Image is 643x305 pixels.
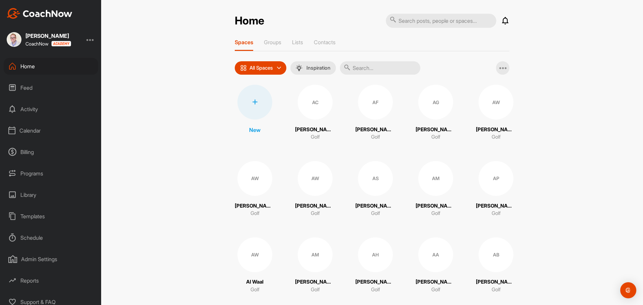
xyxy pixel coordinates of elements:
[358,237,393,272] div: AH
[235,14,264,27] h2: Home
[476,161,516,217] a: AP[PERSON_NAME]Golf
[249,126,261,134] p: New
[4,79,98,96] div: Feed
[235,202,275,210] p: [PERSON_NAME]
[237,237,272,272] div: AW
[306,65,331,71] p: Inspiration
[295,237,335,294] a: AM[PERSON_NAME]Golf
[476,237,516,294] a: AB[PERSON_NAME]Golf
[492,286,501,294] p: Golf
[355,85,396,141] a: AF[PERSON_NAME]Golf
[25,41,71,47] div: CoachNow
[371,133,380,141] p: Golf
[235,161,275,217] a: AW[PERSON_NAME]Golf
[479,85,513,120] div: AW
[4,101,98,118] div: Activity
[340,61,420,75] input: Search...
[416,237,456,294] a: AA[PERSON_NAME]Golf
[246,278,264,286] p: Al Waal
[416,161,456,217] a: AM[PERSON_NAME]Golf
[51,41,71,47] img: CoachNow acadmey
[235,39,253,46] p: Spaces
[355,126,396,134] p: [PERSON_NAME]
[7,8,72,19] img: CoachNow
[355,278,396,286] p: [PERSON_NAME]
[416,202,456,210] p: [PERSON_NAME]
[418,237,453,272] div: AA
[4,186,98,203] div: Library
[4,58,98,75] div: Home
[295,202,335,210] p: [PERSON_NAME]
[386,14,496,28] input: Search posts, people or spaces...
[4,144,98,160] div: Billing
[311,133,320,141] p: Golf
[492,133,501,141] p: Golf
[476,85,516,141] a: AW[PERSON_NAME]Golf
[431,133,440,141] p: Golf
[479,237,513,272] div: AB
[418,161,453,196] div: AM
[355,161,396,217] a: AS[PERSON_NAME]Golf
[264,39,281,46] p: Groups
[431,286,440,294] p: Golf
[311,210,320,217] p: Golf
[311,286,320,294] p: Golf
[4,229,98,246] div: Schedule
[418,85,453,120] div: AG
[4,122,98,139] div: Calendar
[295,278,335,286] p: [PERSON_NAME]
[7,32,21,47] img: square_f23e1ae658f500808a5cb78230ae1be5.jpg
[298,85,333,120] div: AC
[371,286,380,294] p: Golf
[298,237,333,272] div: AM
[4,208,98,225] div: Templates
[476,202,516,210] p: [PERSON_NAME]
[355,237,396,294] a: AH[PERSON_NAME]Golf
[355,202,396,210] p: [PERSON_NAME]
[371,210,380,217] p: Golf
[295,126,335,134] p: [PERSON_NAME]
[476,126,516,134] p: [PERSON_NAME]
[25,33,71,39] div: [PERSON_NAME]
[416,85,456,141] a: AG[PERSON_NAME]Golf
[476,278,516,286] p: [PERSON_NAME]
[4,251,98,268] div: Admin Settings
[295,85,335,141] a: AC[PERSON_NAME]Golf
[492,210,501,217] p: Golf
[251,286,260,294] p: Golf
[358,161,393,196] div: AS
[479,161,513,196] div: AP
[4,272,98,289] div: Reports
[249,65,273,71] p: All Spaces
[431,210,440,217] p: Golf
[416,126,456,134] p: [PERSON_NAME]
[296,65,302,71] img: menuIcon
[240,65,247,71] img: icon
[416,278,456,286] p: [PERSON_NAME]
[358,85,393,120] div: AF
[298,161,333,196] div: AW
[4,165,98,182] div: Programs
[292,39,303,46] p: Lists
[295,161,335,217] a: AW[PERSON_NAME]Golf
[251,210,260,217] p: Golf
[237,161,272,196] div: AW
[235,237,275,294] a: AWAl WaalGolf
[314,39,336,46] p: Contacts
[620,282,636,298] div: Open Intercom Messenger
